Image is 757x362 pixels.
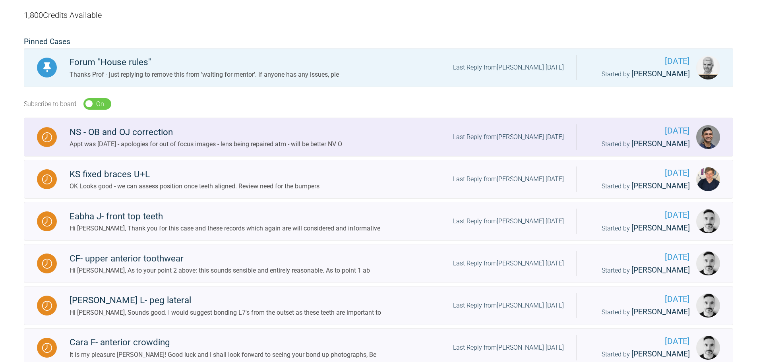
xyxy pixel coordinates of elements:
[696,336,720,360] img: Derek Lombard
[590,335,690,348] span: [DATE]
[590,264,690,277] div: Started by
[631,69,690,78] span: [PERSON_NAME]
[24,160,733,199] a: WaitingKS fixed braces U+LOK Looks good - we can assess position once teeth aligned. Review need ...
[70,308,381,318] div: Hi [PERSON_NAME], Sounds good. I would suggest bonding L7's from the outset as these teeth are im...
[590,180,690,192] div: Started by
[696,125,720,149] img: Adam Moosa
[42,132,52,142] img: Waiting
[631,265,690,275] span: [PERSON_NAME]
[24,1,733,29] div: 1,800 Credits Available
[590,209,690,222] span: [DATE]
[24,48,733,87] a: PinnedForum "House rules"Thanks Prof - just replying to remove this from 'waiting for mentor'. If...
[70,70,339,80] div: Thanks Prof - just replying to remove this from 'waiting for mentor'. If anyone has any issues, ple
[631,139,690,148] span: [PERSON_NAME]
[696,56,720,79] img: Ross Hobson
[24,244,733,283] a: WaitingCF- upper anterior toothwearHi [PERSON_NAME], As to your point 2 above: this sounds sensib...
[70,55,339,70] div: Forum "House rules"
[70,223,380,234] div: Hi [PERSON_NAME], Thank you for this case and these records which again are will considered and i...
[590,124,690,137] span: [DATE]
[453,216,564,226] div: Last Reply from [PERSON_NAME] [DATE]
[696,167,720,191] img: Jack Gardner
[696,209,720,233] img: Derek Lombard
[631,349,690,358] span: [PERSON_NAME]
[70,335,376,350] div: Cara F- anterior crowding
[70,293,381,308] div: [PERSON_NAME] L- peg lateral
[696,294,720,317] img: Derek Lombard
[590,222,690,234] div: Started by
[70,209,380,224] div: Eabha J- front top teeth
[42,62,52,72] img: Pinned
[96,99,104,109] div: On
[70,181,319,192] div: OK Looks good - we can assess position once teeth aligned. Review need for the bumpers
[42,259,52,269] img: Waiting
[70,350,376,360] div: It is my pleasure [PERSON_NAME]! Good luck and I shall look forward to seeing your bond up photog...
[70,125,342,139] div: NS - OB and OJ correction
[24,99,76,109] div: Subscribe to board
[453,258,564,269] div: Last Reply from [PERSON_NAME] [DATE]
[453,62,564,73] div: Last Reply from [PERSON_NAME] [DATE]
[42,217,52,226] img: Waiting
[631,307,690,316] span: [PERSON_NAME]
[590,306,690,318] div: Started by
[631,181,690,190] span: [PERSON_NAME]
[70,252,370,266] div: CF- upper anterior toothwear
[590,293,690,306] span: [DATE]
[70,265,370,276] div: Hi [PERSON_NAME], As to your point 2 above: this sounds sensible and entirely reasonable. As to p...
[631,223,690,232] span: [PERSON_NAME]
[453,343,564,353] div: Last Reply from [PERSON_NAME] [DATE]
[590,348,690,360] div: Started by
[453,300,564,311] div: Last Reply from [PERSON_NAME] [DATE]
[24,118,733,157] a: WaitingNS - OB and OJ correctionAppt was [DATE] - apologies for out of focus images - lens being ...
[453,132,564,142] div: Last Reply from [PERSON_NAME] [DATE]
[590,68,690,80] div: Started by
[696,252,720,275] img: Derek Lombard
[42,301,52,311] img: Waiting
[24,286,733,325] a: Waiting[PERSON_NAME] L- peg lateralHi [PERSON_NAME], Sounds good. I would suggest bonding L7's fr...
[70,167,319,182] div: KS fixed braces U+L
[590,138,690,150] div: Started by
[42,174,52,184] img: Waiting
[70,139,342,149] div: Appt was [DATE] - apologies for out of focus images - lens being repaired atm - will be better NV O
[590,166,690,180] span: [DATE]
[590,55,690,68] span: [DATE]
[453,174,564,184] div: Last Reply from [PERSON_NAME] [DATE]
[42,343,52,353] img: Waiting
[24,36,733,48] h2: Pinned Cases
[24,202,733,241] a: WaitingEabha J- front top teethHi [PERSON_NAME], Thank you for this case and these records which ...
[590,251,690,264] span: [DATE]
